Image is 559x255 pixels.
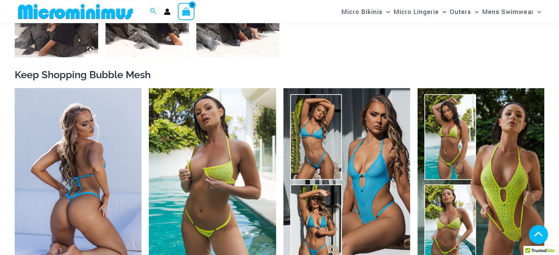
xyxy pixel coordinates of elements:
[383,2,390,21] span: Menu Toggle
[471,2,479,21] span: Menu Toggle
[15,68,544,81] h2: Keep Shopping Bubble Mesh
[534,2,541,21] span: Menu Toggle
[340,2,392,21] a: Micro BikinisMenu ToggleMenu Toggle
[392,2,448,21] a: Micro LingerieMenu ToggleMenu Toggle
[164,8,171,15] a: Account icon link
[178,3,195,20] a: View Shopping Cart, empty
[450,2,471,21] span: Outers
[482,2,534,21] span: Mens Swimwear
[150,7,157,17] a: Search icon link
[15,3,136,20] img: MM SHOP LOGO FLAT
[341,2,383,21] span: Micro Bikinis
[338,1,544,22] nav: Site Navigation
[480,2,543,21] a: Mens SwimwearMenu ToggleMenu Toggle
[448,2,480,21] a: OutersMenu ToggleMenu Toggle
[394,2,439,21] span: Micro Lingerie
[439,2,446,21] span: Menu Toggle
